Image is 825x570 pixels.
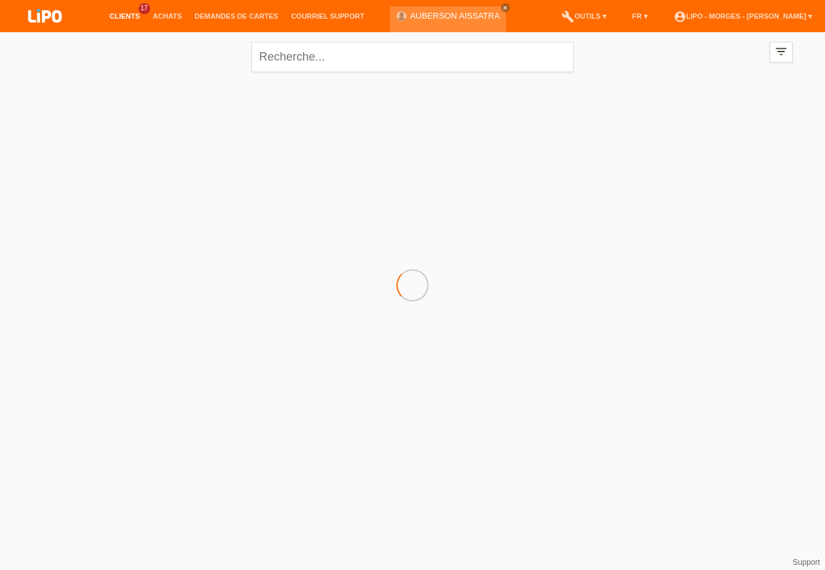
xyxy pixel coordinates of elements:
a: close [501,3,510,12]
i: account_circle [674,10,686,23]
a: buildOutils ▾ [555,12,612,20]
i: filter_list [774,44,788,59]
a: Clients [103,12,146,20]
a: LIPO pay [13,26,77,36]
a: Demandes de cartes [188,12,285,20]
i: build [561,10,574,23]
a: Courriel Support [285,12,371,20]
a: Support [793,558,820,567]
a: AUBERSON AISSATRA [410,11,500,21]
a: Achats [146,12,188,20]
a: FR ▾ [626,12,654,20]
span: 17 [139,3,150,14]
a: account_circleLIPO - Morges - [PERSON_NAME] ▾ [667,12,819,20]
i: close [502,5,509,11]
input: Recherche... [251,42,574,72]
